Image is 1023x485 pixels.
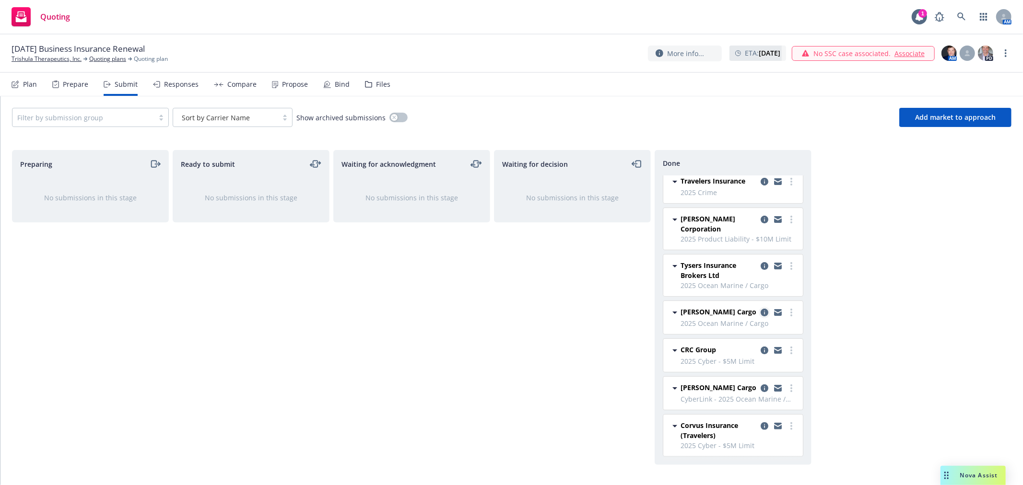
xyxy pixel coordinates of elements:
div: No submissions in this stage [349,193,474,203]
span: Nova Assist [960,471,998,479]
a: copy logging email [772,382,784,394]
span: [PERSON_NAME] Corporation [681,214,757,234]
div: Responses [164,81,199,88]
img: photo [941,46,957,61]
span: ETA : [745,48,780,58]
a: copy logging email [759,420,770,432]
a: copy logging email [759,382,770,394]
a: copy logging email [772,260,784,272]
a: copy logging email [759,307,770,318]
a: more [786,345,797,356]
a: copy logging email [759,214,770,225]
button: Add market to approach [899,108,1011,127]
a: more [1000,47,1011,59]
span: Add market to approach [915,113,996,122]
a: Quoting plans [89,55,126,63]
strong: [DATE] [759,48,780,58]
div: Files [376,81,390,88]
a: Quoting [8,3,74,30]
span: Show archived submissions [296,113,386,123]
a: copy logging email [759,260,770,272]
a: moveLeftRight [470,158,482,170]
a: Report a Bug [930,7,949,26]
a: more [786,214,797,225]
div: Submit [115,81,138,88]
a: Associate [894,48,925,58]
span: 2025 Product Liability - $10M Limit [681,234,797,244]
a: copy logging email [772,176,784,187]
a: moveLeftRight [310,158,321,170]
span: CRC Group [681,345,716,355]
a: more [786,307,797,318]
a: moveRight [149,158,161,170]
span: Waiting for decision [502,159,568,169]
a: copy logging email [772,307,784,318]
button: Nova Assist [941,466,1006,485]
span: No SSC case associated. [813,48,891,58]
a: more [786,382,797,394]
a: copy logging email [759,345,770,356]
div: Plan [23,81,37,88]
div: Propose [282,81,308,88]
span: Sort by Carrier Name [178,113,273,123]
span: 2025 Ocean Marine / Cargo [681,318,797,328]
span: Preparing [20,159,52,169]
span: Done [663,158,680,168]
a: copy logging email [759,176,770,187]
span: [DATE] Business Insurance Renewal [12,43,145,55]
span: Sort by Carrier Name [182,113,250,123]
span: [PERSON_NAME] Cargo [681,382,756,393]
span: Travelers Insurance [681,176,745,186]
div: No submissions in this stage [28,193,153,203]
a: more [786,176,797,187]
div: 1 [918,9,927,18]
a: more [786,420,797,432]
span: Ready to submit [181,159,235,169]
img: photo [978,46,993,61]
span: 2025 Ocean Marine / Cargo [681,280,797,290]
span: Tysers Insurance Brokers Ltd [681,260,757,280]
span: 2025 Crime [681,187,797,197]
button: More info... [648,46,722,61]
a: Search [952,7,971,26]
div: Compare [227,81,257,88]
div: Drag to move [941,466,952,485]
div: No submissions in this stage [510,193,635,203]
span: [PERSON_NAME] Cargo [681,307,756,317]
span: CyberLink - 2025 Ocean Marine / Cargo - CyberLink $2M [681,394,797,404]
div: Bind [335,81,350,88]
span: Corvus Insurance (Travelers) [681,420,757,440]
a: copy logging email [772,345,784,356]
a: Switch app [974,7,993,26]
span: Quoting [40,13,70,21]
div: Prepare [63,81,88,88]
span: 2025 Cyber - $5M Limit [681,356,797,366]
a: more [786,260,797,272]
span: Waiting for acknowledgment [341,159,436,169]
div: No submissions in this stage [188,193,314,203]
span: 2025 Cyber - $5M Limit [681,440,797,450]
a: copy logging email [772,420,784,432]
a: Trishula Therapeutics, Inc. [12,55,82,63]
span: More info... [667,48,704,58]
span: Quoting plan [134,55,168,63]
a: copy logging email [772,214,784,225]
a: moveLeft [631,158,643,170]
